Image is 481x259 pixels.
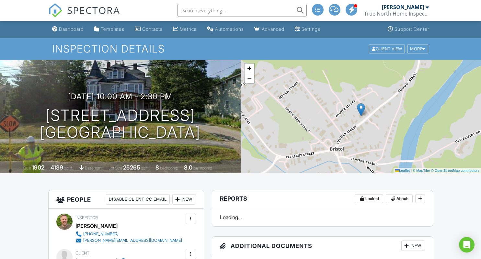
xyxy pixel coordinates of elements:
a: Dashboard [50,23,86,35]
a: Support Center [385,23,432,35]
span: bathrooms [193,166,212,171]
h1: [STREET_ADDRESS] [GEOGRAPHIC_DATA] [40,107,200,141]
div: Client View [369,44,405,53]
span: | [411,169,412,172]
div: Support Center [395,26,429,32]
div: 1902 [32,164,44,171]
div: Open Intercom Messenger [459,237,475,253]
span: Inspector [75,215,98,220]
div: Settings [302,26,320,32]
a: © MapTiler [413,169,430,172]
a: Zoom in [245,64,254,73]
div: New [172,194,196,205]
a: Client View [368,46,407,51]
span: basement [85,166,102,171]
div: 8.0 [184,164,192,171]
input: Search everything... [177,4,307,17]
div: Advanced [262,26,284,32]
div: 25265 [123,164,140,171]
div: True North Home Inspection LLC [364,10,429,17]
div: New [401,241,425,251]
div: Metrics [180,26,197,32]
a: [PERSON_NAME][EMAIL_ADDRESS][DOMAIN_NAME] [75,237,182,244]
h3: [DATE] 10:00 am - 2:30 pm [68,92,172,101]
span: + [247,64,251,72]
div: More [407,44,428,53]
h1: Inspection Details [52,43,429,54]
a: © OpenStreetMap contributors [431,169,479,172]
div: 4139 [51,164,63,171]
span: − [247,74,251,82]
a: Zoom out [245,73,254,83]
img: Marker [357,103,365,116]
a: SPECTORA [48,9,120,22]
span: Lot Size [109,166,122,171]
img: The Best Home Inspection Software - Spectora [48,3,63,18]
div: 8 [155,164,159,171]
div: [PERSON_NAME] [382,4,424,10]
a: Templates [91,23,127,35]
span: sq. ft. [64,166,73,171]
div: [PERSON_NAME][EMAIL_ADDRESS][DOMAIN_NAME] [83,238,182,243]
span: SPECTORA [67,3,120,17]
span: sq.ft. [141,166,149,171]
h3: Additional Documents [212,237,433,255]
a: Leaflet [395,169,410,172]
h3: People [49,190,204,209]
div: [PHONE_NUMBER] [83,231,119,237]
a: Automations (Advanced) [204,23,246,35]
span: bedrooms [160,166,178,171]
div: [PERSON_NAME] [75,221,118,231]
a: Metrics [170,23,199,35]
a: Contacts [132,23,165,35]
a: Settings [292,23,323,35]
div: Templates [101,26,124,32]
div: Automations [215,26,244,32]
div: Contacts [142,26,163,32]
a: Advanced [252,23,287,35]
span: Built [24,166,31,171]
div: Disable Client CC Email [106,194,170,205]
div: Dashboard [59,26,84,32]
a: [PHONE_NUMBER] [75,231,182,237]
span: Client [75,251,89,255]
